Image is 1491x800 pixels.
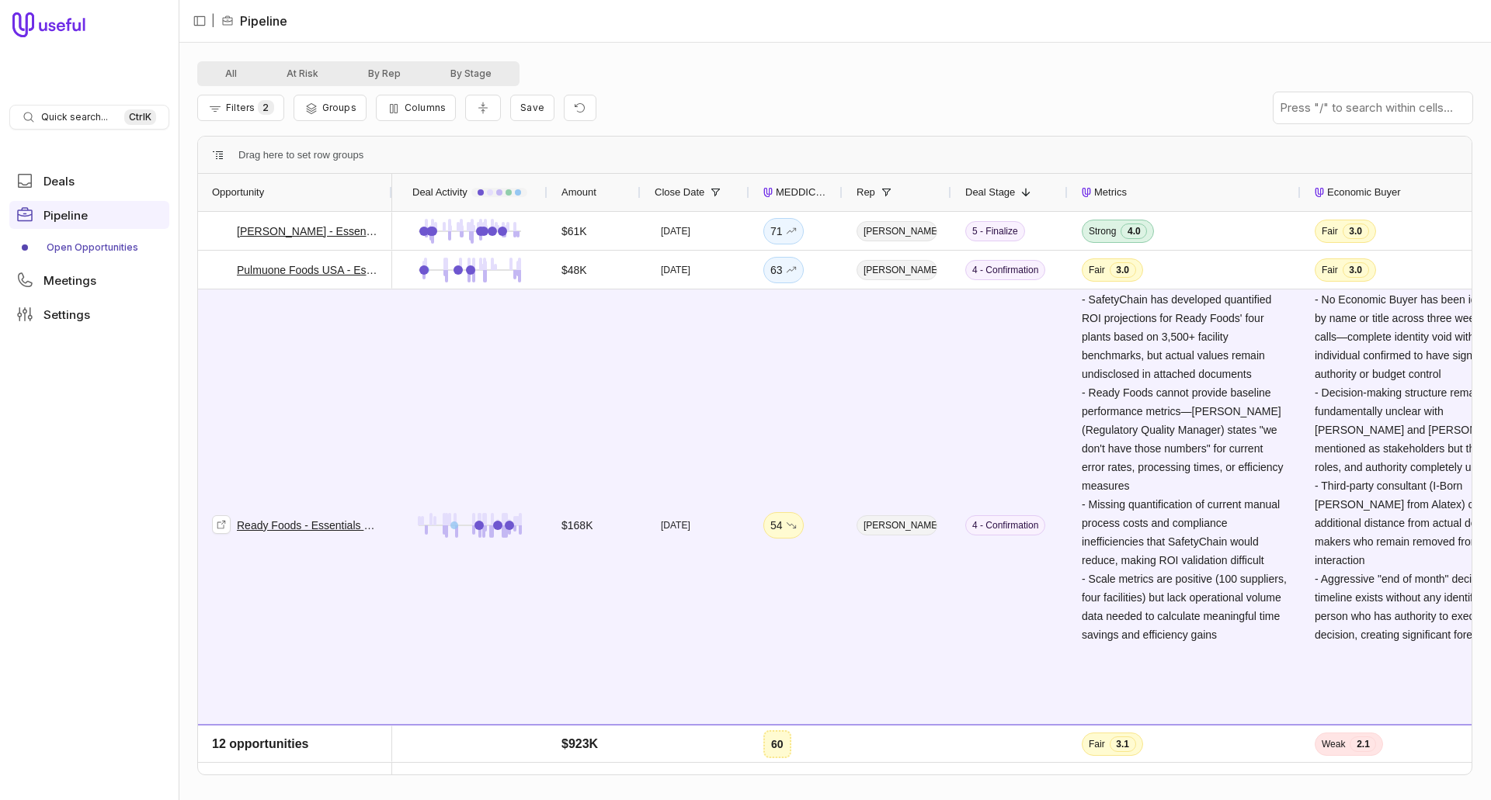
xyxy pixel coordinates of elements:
[237,516,378,535] a: Ready Foods - Essentials (4 Sites), Supplier
[857,515,937,535] span: [PERSON_NAME]
[857,183,875,202] span: Rep
[1082,293,1290,641] span: - SafetyChain has developed quantified ROI projections for Ready Foods' four plants based on 3,50...
[1082,174,1287,211] div: Metrics
[655,183,704,202] span: Close Date
[561,261,587,279] div: $48K
[9,235,169,260] a: Open Opportunities
[661,264,690,276] time: [DATE]
[376,95,456,121] button: Columns
[965,515,1045,535] span: 4 - Confirmation
[1343,262,1369,278] span: 3.0
[661,225,690,237] time: [DATE]
[564,95,596,122] button: Reset view
[1121,223,1147,239] span: 4.0
[770,516,797,535] div: 54
[1322,264,1338,276] span: Fair
[237,222,378,241] a: [PERSON_NAME] - Essential (1->5 sites)
[965,183,1015,202] span: Deal Stage
[465,95,501,122] button: Collapse all rows
[237,261,378,279] a: Pulmuone Foods USA - Essential (1 Site)
[1343,223,1369,239] span: 3.0
[412,183,467,202] span: Deal Activity
[211,12,215,30] span: |
[763,174,829,211] div: MEDDICC Score
[188,9,211,33] button: Collapse sidebar
[965,221,1025,241] span: 5 - Finalize
[1322,225,1338,237] span: Fair
[1094,183,1127,202] span: Metrics
[1327,183,1401,202] span: Economic Buyer
[258,100,273,115] span: 2
[561,183,596,202] span: Amount
[520,102,544,113] span: Save
[770,261,797,279] div: 63
[857,221,937,241] span: [PERSON_NAME]
[776,183,829,202] span: MEDDICC Score
[43,175,75,187] span: Deals
[9,235,169,260] div: Pipeline submenu
[221,12,287,30] li: Pipeline
[1089,264,1105,276] span: Fair
[226,102,255,113] span: Filters
[262,64,343,83] button: At Risk
[965,260,1045,280] span: 4 - Confirmation
[661,519,690,532] time: [DATE]
[9,266,169,294] a: Meetings
[510,95,554,121] button: Create a new saved view
[43,210,88,221] span: Pipeline
[43,309,90,320] span: Settings
[238,146,363,165] div: Row Groups
[43,275,96,286] span: Meetings
[561,222,587,241] div: $61K
[124,109,156,125] kbd: Ctrl K
[1274,92,1472,123] input: Press "/" to search within cells...
[9,201,169,229] a: Pipeline
[426,64,516,83] button: By Stage
[197,95,284,121] button: Filter Pipeline
[294,95,367,121] button: Group Pipeline
[9,167,169,195] a: Deals
[212,183,264,202] span: Opportunity
[1089,225,1116,237] span: Strong
[200,64,262,83] button: All
[322,102,356,113] span: Groups
[770,222,797,241] div: 71
[343,64,426,83] button: By Rep
[9,300,169,328] a: Settings
[405,102,446,113] span: Columns
[561,516,593,535] div: $168K
[238,146,363,165] span: Drag here to set row groups
[41,111,108,123] span: Quick search...
[857,260,937,280] span: [PERSON_NAME]
[1110,262,1136,278] span: 3.0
